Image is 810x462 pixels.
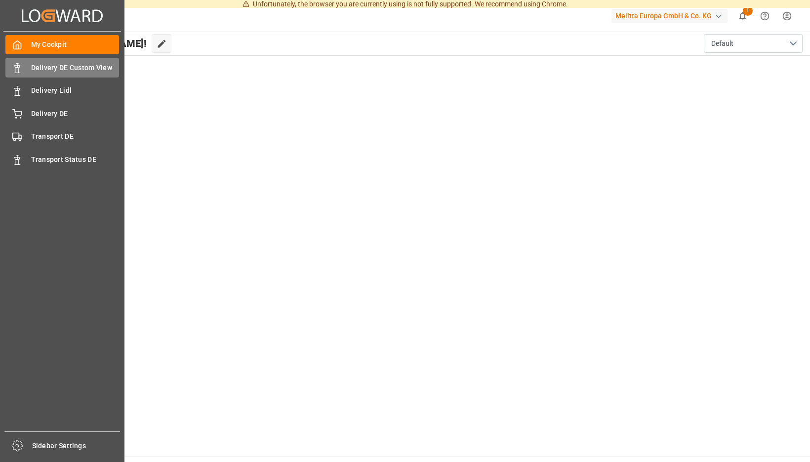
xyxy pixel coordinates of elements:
[704,34,803,53] button: open menu
[31,131,120,142] span: Transport DE
[711,38,733,49] span: Default
[5,127,119,146] a: Transport DE
[5,35,119,54] a: My Cockpit
[5,104,119,123] a: Delivery DE
[31,154,120,165] span: Transport Status DE
[31,109,120,119] span: Delivery DE
[611,6,731,25] button: Melitta Europa GmbH & Co. KG
[32,441,121,451] span: Sidebar Settings
[731,5,754,27] button: show 1 new notifications
[743,6,753,16] span: 1
[31,63,120,73] span: Delivery DE Custom View
[31,85,120,96] span: Delivery Lidl
[5,58,119,77] a: Delivery DE Custom View
[5,81,119,100] a: Delivery Lidl
[611,9,728,23] div: Melitta Europa GmbH & Co. KG
[754,5,776,27] button: Help Center
[5,150,119,169] a: Transport Status DE
[31,39,120,50] span: My Cockpit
